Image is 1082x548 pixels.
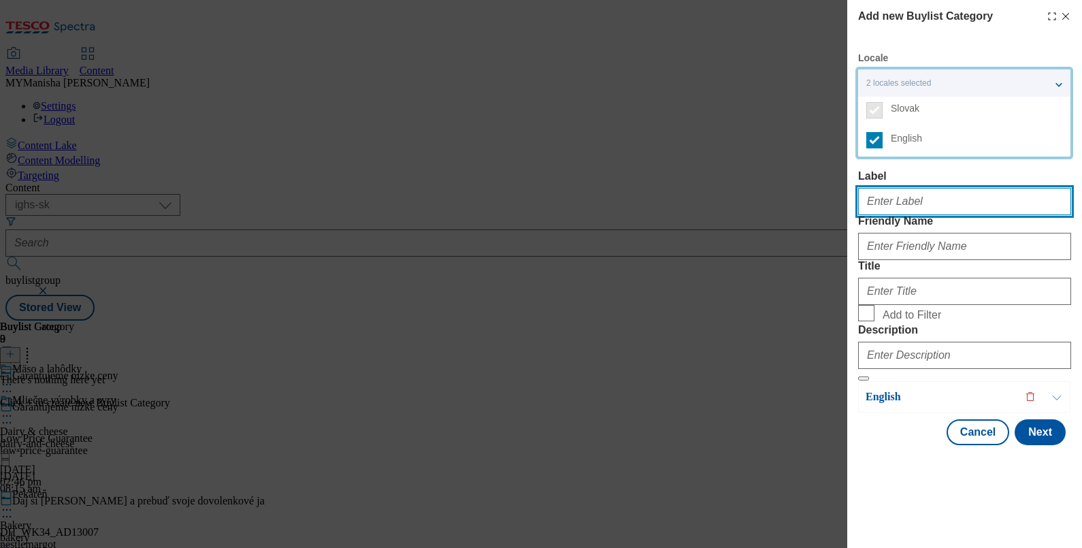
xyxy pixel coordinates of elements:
label: Friendly Name [858,215,1071,227]
button: Next [1015,419,1066,445]
input: Enter Title [858,278,1071,305]
label: Locale [858,54,888,62]
input: Enter Description [858,342,1071,369]
label: Label [858,170,1071,182]
input: Enter Friendly Name [858,233,1071,260]
input: Enter Label [858,188,1071,215]
span: English [891,135,922,142]
span: Add to Filter [883,309,941,321]
button: 2 locales selected [858,69,1070,97]
label: Title [858,260,1071,272]
p: English [866,390,1009,404]
button: Cancel [947,419,1009,445]
span: 2 locales selected [866,78,931,88]
span: Slovak [891,105,919,112]
h4: Add new Buylist Category [858,8,993,25]
label: Description [858,324,1071,336]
